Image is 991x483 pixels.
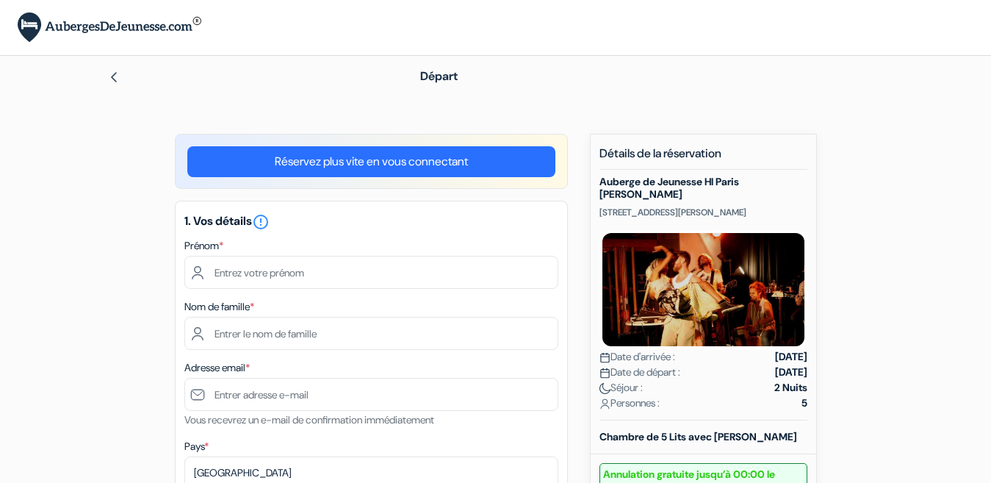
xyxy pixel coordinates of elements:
img: user_icon.svg [599,398,610,409]
strong: 5 [801,396,807,411]
img: calendar.svg [599,352,610,363]
label: Adresse email [184,360,250,376]
input: Entrer le nom de famille [184,317,558,350]
span: Date d'arrivée : [599,349,675,365]
label: Nom de famille [184,299,254,315]
strong: [DATE] [775,349,807,365]
i: error_outline [252,213,270,231]
span: Départ [420,68,458,84]
strong: 2 Nuits [774,380,807,396]
b: Chambre de 5 Lits avec [PERSON_NAME] [599,430,797,443]
label: Pays [184,439,209,454]
a: Réservez plus vite en vous connectant [187,146,555,177]
img: AubergesDeJeunesse.com [18,12,201,43]
input: Entrer adresse e-mail [184,378,558,411]
small: Vous recevrez un e-mail de confirmation immédiatement [184,413,434,426]
input: Entrez votre prénom [184,256,558,289]
img: calendar.svg [599,368,610,379]
span: Séjour : [599,380,643,396]
h5: Détails de la réservation [599,146,807,170]
p: [STREET_ADDRESS][PERSON_NAME] [599,207,807,218]
span: Personnes : [599,396,660,411]
img: moon.svg [599,383,610,394]
a: error_outline [252,213,270,229]
span: Date de départ : [599,365,680,380]
strong: [DATE] [775,365,807,380]
h5: Auberge de Jeunesse HI Paris [PERSON_NAME] [599,176,807,201]
h5: 1. Vos détails [184,213,558,231]
img: left_arrow.svg [108,71,120,83]
label: Prénom [184,238,223,254]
